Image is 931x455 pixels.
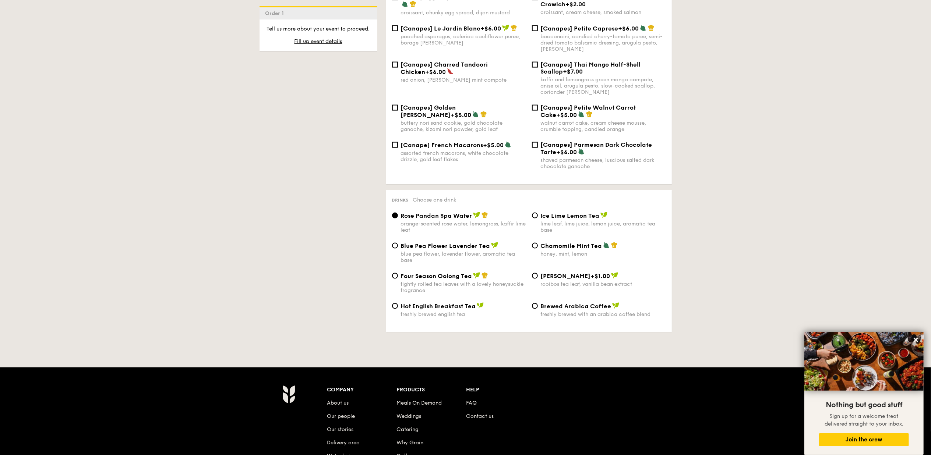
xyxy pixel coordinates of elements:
span: +$6.00 [618,25,639,32]
input: Hot English Breakfast Teafreshly brewed english tea [392,303,398,309]
span: +$7.00 [563,68,583,75]
span: Order 1 [265,10,287,17]
input: Ice Lime Lemon Tealime leaf, lime juice, lemon juice, aromatic tea base [532,213,538,218]
img: icon-vegan.f8ff3823.svg [600,212,608,218]
span: [Canapes] Petite Caprese [541,25,618,32]
a: Why Grain [396,440,423,446]
span: Rose Pandan Spa Water [401,212,472,219]
span: +$5.00 [557,111,577,118]
span: +$5.00 [483,142,504,149]
span: [Canapes] Golden [PERSON_NAME] [401,104,456,118]
a: Contact us [466,413,494,420]
div: blue pea flower, lavender flower, aromatic tea base [401,251,526,263]
div: buttery nori sand cookie, gold chocolate ganache, kizami nori powder, gold leaf [401,120,526,132]
a: Weddings [396,413,421,420]
input: Brewed Arabica Coffeefreshly brewed with an arabica coffee blend [532,303,538,309]
a: Catering [396,427,419,433]
span: Blue Pea Flower Lavender Tea [401,242,490,249]
div: Company [327,385,397,395]
span: +$6.00 [481,25,501,32]
div: assorted french macarons, white chocolate drizzle, gold leaf flakes [401,150,526,163]
img: icon-chef-hat.a58ddaea.svg [410,1,416,7]
div: honey, mint, lemon [541,251,666,257]
div: orange-scented rose water, lemongrass, kaffir lime leaf [401,221,526,233]
span: [Canapes] Thai Mango Half-Shell Scallop [541,61,641,75]
input: [Canape] French Macarons+$5.00assorted french macarons, white chocolate drizzle, gold leaf flakes [392,142,398,148]
span: [Canapes] Parmesan Dark Chocolate Tarte [541,141,652,156]
span: [Canapes] Le Jardin Blanc [401,25,481,32]
a: Meals On Demand [396,400,442,406]
img: icon-spicy.37a8142b.svg [447,68,454,75]
span: Hot English Breakfast Tea [401,303,476,310]
a: Delivery area [327,440,360,446]
div: poached asparagus, celeriac cauliflower puree, borage [PERSON_NAME] [401,33,526,46]
div: walnut carrot cake, cream cheese mousse, crumble topping, candied orange [541,120,666,132]
img: icon-chef-hat.a58ddaea.svg [511,25,517,31]
span: Choose one drink [413,197,456,203]
button: Join the crew [819,433,909,446]
img: icon-vegetarian.fe4039eb.svg [472,111,479,118]
img: icon-vegetarian.fe4039eb.svg [603,242,610,249]
input: [Canapes] Petite Walnut Carrot Cake+$5.00walnut carrot cake, cream cheese mousse, crumble topping... [532,105,538,111]
img: icon-vegan.f8ff3823.svg [473,272,480,279]
img: icon-chef-hat.a58ddaea.svg [480,111,487,118]
span: Fill up event details [295,38,342,45]
div: Help [466,385,536,395]
div: tightly rolled tea leaves with a lovely honeysuckle fragrance [401,281,526,294]
img: icon-chef-hat.a58ddaea.svg [611,242,618,249]
span: Nothing but good stuff [826,401,902,409]
span: +$5.00 [451,111,472,118]
div: shaved parmesan cheese, luscious salted dark chocolate ganache [541,157,666,170]
input: [Canapes] Le Jardin Blanc+$6.00poached asparagus, celeriac cauliflower puree, borage [PERSON_NAME] [392,25,398,31]
p: Tell us more about your event to proceed. [265,25,371,33]
div: freshly brewed english tea [401,311,526,317]
input: Blue Pea Flower Lavender Teablue pea flower, lavender flower, aromatic tea base [392,243,398,249]
div: lime leaf, lime juice, lemon juice, aromatic tea base [541,221,666,233]
img: icon-vegan.f8ff3823.svg [612,302,620,309]
span: Chamomile Mint Tea [541,242,602,249]
img: icon-vegetarian.fe4039eb.svg [505,141,511,148]
span: [Canape] French Macarons [401,142,483,149]
span: Brewed Arabica Coffee [541,303,611,310]
div: croissant, chunky egg spread, dijon mustard [401,10,526,16]
img: icon-vegan.f8ff3823.svg [491,242,498,249]
a: Our people [327,413,355,420]
input: [Canapes] Charred Tandoori Chicken+$6.00red onion, [PERSON_NAME] mint compote [392,62,398,68]
div: bocconcini, candied cherry-tomato puree, semi-dried tomato balsamic dressing, arugula pesto, [PER... [541,33,666,52]
img: DSC07876-Edit02-Large.jpeg [804,332,924,391]
span: +$6.00 [557,149,577,156]
input: [Canapes] Golden [PERSON_NAME]+$5.00buttery nori sand cookie, gold chocolate ganache, kizami nori... [392,105,398,111]
span: +$1.00 [591,273,610,280]
button: Close [910,334,922,346]
img: icon-vegetarian.fe4039eb.svg [640,25,646,31]
img: icon-vegan.f8ff3823.svg [477,302,484,309]
img: icon-chef-hat.a58ddaea.svg [482,272,488,279]
span: [Canapes] Charred Tandoori Chicken [401,61,488,75]
img: icon-chef-hat.a58ddaea.svg [482,212,488,218]
a: About us [327,400,349,406]
img: icon-vegan.f8ff3823.svg [611,272,618,279]
img: icon-vegetarian.fe4039eb.svg [402,1,408,7]
span: [PERSON_NAME] [541,273,591,280]
span: +$6.00 [426,68,446,75]
a: FAQ [466,400,477,406]
input: [Canapes] Petite Caprese+$6.00bocconcini, candied cherry-tomato puree, semi-dried tomato balsamic... [532,25,538,31]
span: Four Season Oolong Tea [401,273,472,280]
img: icon-vegan.f8ff3823.svg [502,25,509,31]
div: freshly brewed with an arabica coffee blend [541,311,666,317]
span: Ice Lime Lemon Tea [541,212,600,219]
img: icon-chef-hat.a58ddaea.svg [648,25,655,31]
input: [Canapes] Thai Mango Half-Shell Scallop+$7.00kaffir and lemongrass green mango compote, anise oil... [532,62,538,68]
img: icon-chef-hat.a58ddaea.svg [586,111,593,118]
img: AYc88T3wAAAABJRU5ErkJggg== [282,385,295,404]
input: [Canapes] Parmesan Dark Chocolate Tarte+$6.00shaved parmesan cheese, luscious salted dark chocola... [532,142,538,148]
span: Sign up for a welcome treat delivered straight to your inbox. [825,413,903,427]
img: icon-vegetarian.fe4039eb.svg [578,111,585,118]
img: icon-vegan.f8ff3823.svg [473,212,480,218]
div: kaffir and lemongrass green mango compote, anise oil, arugula pesto, slow-cooked scallop, coriand... [541,77,666,95]
span: [Canapes] Petite Walnut Carrot Cake [541,104,636,118]
div: red onion, [PERSON_NAME] mint compote [401,77,526,83]
div: croissant, cream cheese, smoked salmon [541,9,666,15]
input: Rose Pandan Spa Waterorange-scented rose water, lemongrass, kaffir lime leaf [392,213,398,218]
div: rooibos tea leaf, vanilla bean extract [541,281,666,287]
